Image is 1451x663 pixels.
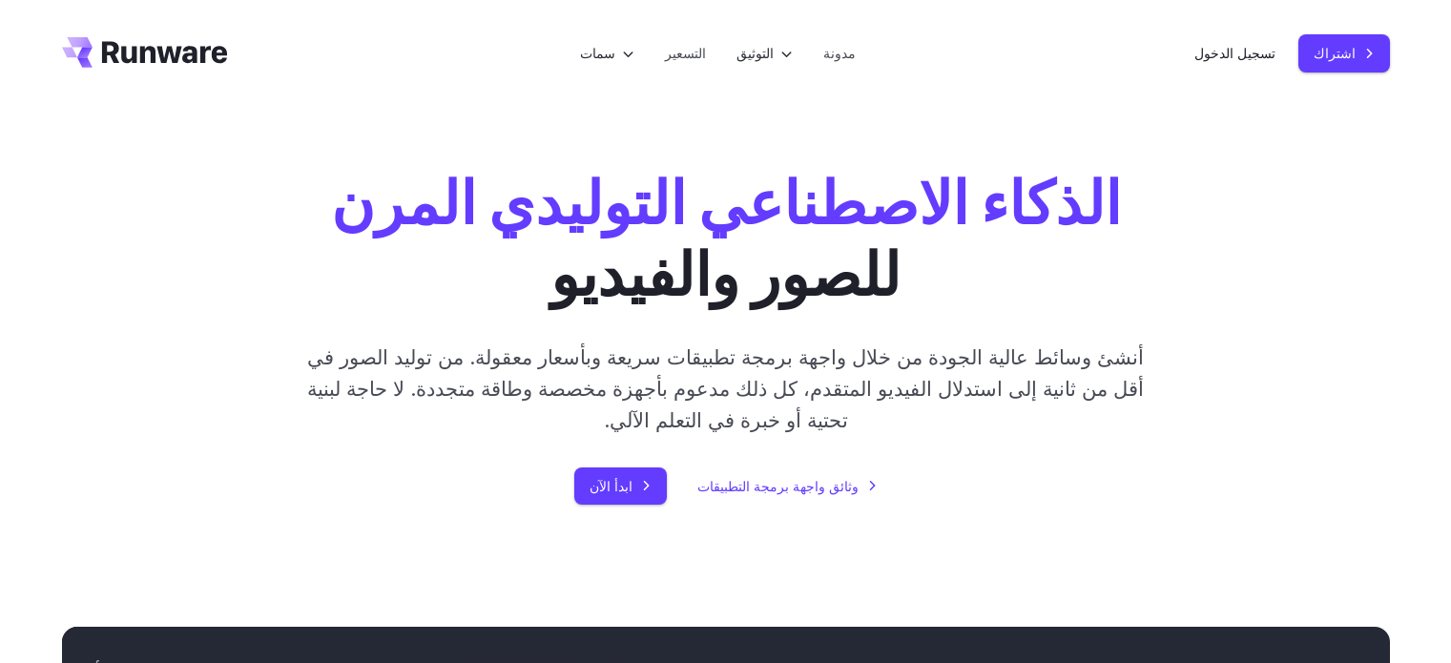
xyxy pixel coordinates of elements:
[574,467,667,505] a: ابدأ الآن
[1298,34,1390,72] a: اشتراك
[697,478,859,494] font: وثائق واجهة برمجة التطبيقات
[665,45,706,61] font: التسعير
[823,42,856,64] a: مدونة
[62,37,228,68] a: اذهب إلى /
[307,345,1144,433] font: أنشئ وسائط عالية الجودة من خلال واجهة برمجة تطبيقات سريعة وبأسعار معقولة. من توليد الصور في أقل م...
[1194,45,1275,61] font: تسجيل الدخول
[736,45,774,61] font: التوثيق
[580,45,615,61] font: سمات
[697,475,878,497] a: وثائق واجهة برمجة التطبيقات
[823,45,856,61] font: مدونة
[590,478,632,494] font: ابدأ الآن
[331,167,1121,238] font: الذكاء الاصطناعي التوليدي المرن
[1194,42,1275,64] a: تسجيل الدخول
[665,42,706,64] a: التسعير
[550,238,901,310] font: للصور والفيديو
[1314,45,1356,61] font: اشتراك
